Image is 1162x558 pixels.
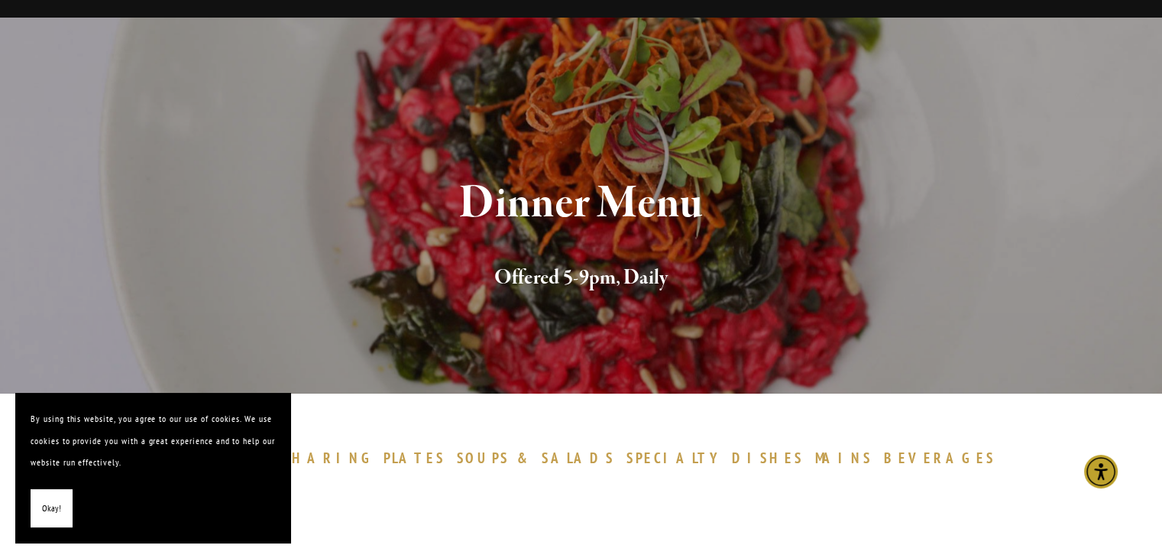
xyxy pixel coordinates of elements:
div: Accessibility Menu [1084,455,1118,488]
p: By using this website, you agree to our use of cookies. We use cookies to provide you with a grea... [31,408,275,474]
h2: Offered 5-9pm, Daily [136,262,1027,294]
span: MAINS [815,449,872,467]
a: BEVERAGES [884,449,1003,467]
h1: Dinner Menu [136,179,1027,229]
span: SPECIALTY [626,449,724,467]
span: DISHES [731,449,804,467]
span: & [517,449,534,467]
span: Okay! [42,498,61,520]
span: SALADS [542,449,615,467]
a: SOUPS&SALADS [456,449,622,467]
a: MAINS [815,449,880,467]
span: BEVERAGES [884,449,995,467]
span: SHARING [283,449,376,467]
button: Okay! [31,489,73,528]
section: Cookie banner [15,393,290,543]
span: SOUPS [456,449,510,467]
a: SHARINGPLATES [283,449,452,467]
span: PLATES [384,449,445,467]
a: SPECIALTYDISHES [626,449,811,467]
